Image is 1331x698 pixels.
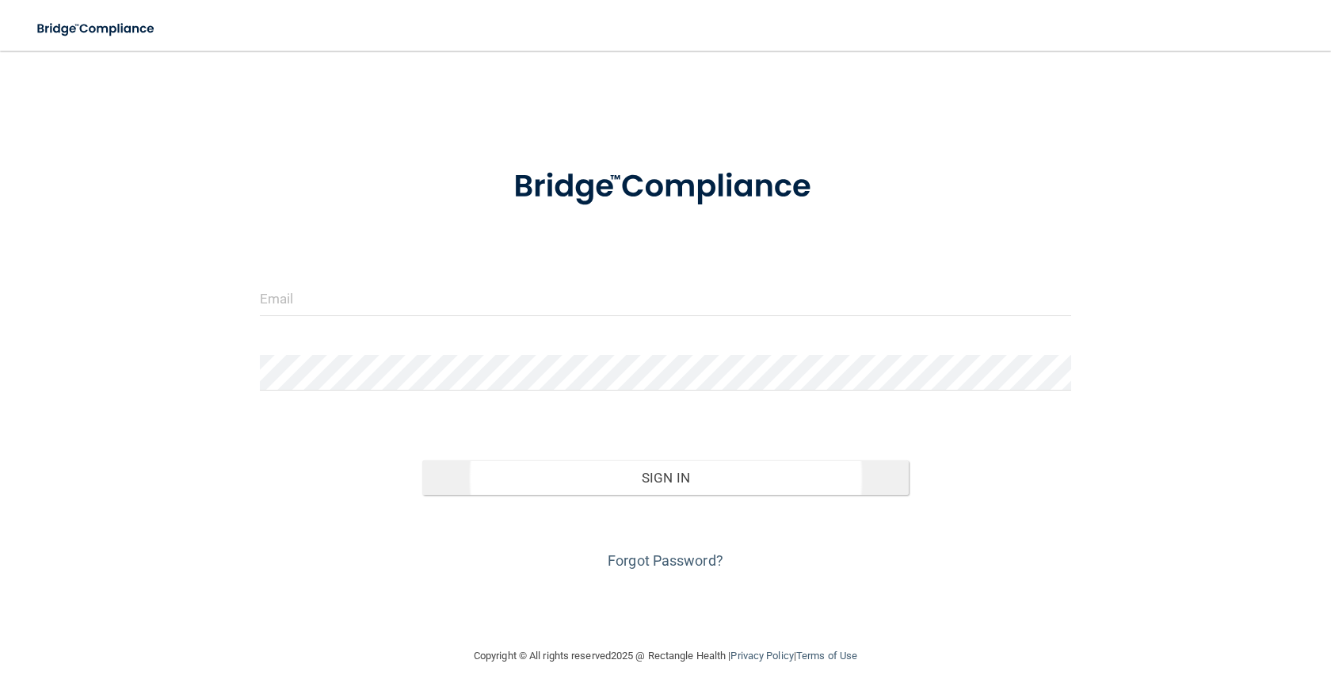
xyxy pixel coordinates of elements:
[376,631,955,681] div: Copyright © All rights reserved 2025 @ Rectangle Health | |
[481,146,850,228] img: bridge_compliance_login_screen.278c3ca4.svg
[24,13,170,45] img: bridge_compliance_login_screen.278c3ca4.svg
[260,280,1071,316] input: Email
[730,650,793,662] a: Privacy Policy
[796,650,857,662] a: Terms of Use
[422,460,909,495] button: Sign In
[608,552,723,569] a: Forgot Password?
